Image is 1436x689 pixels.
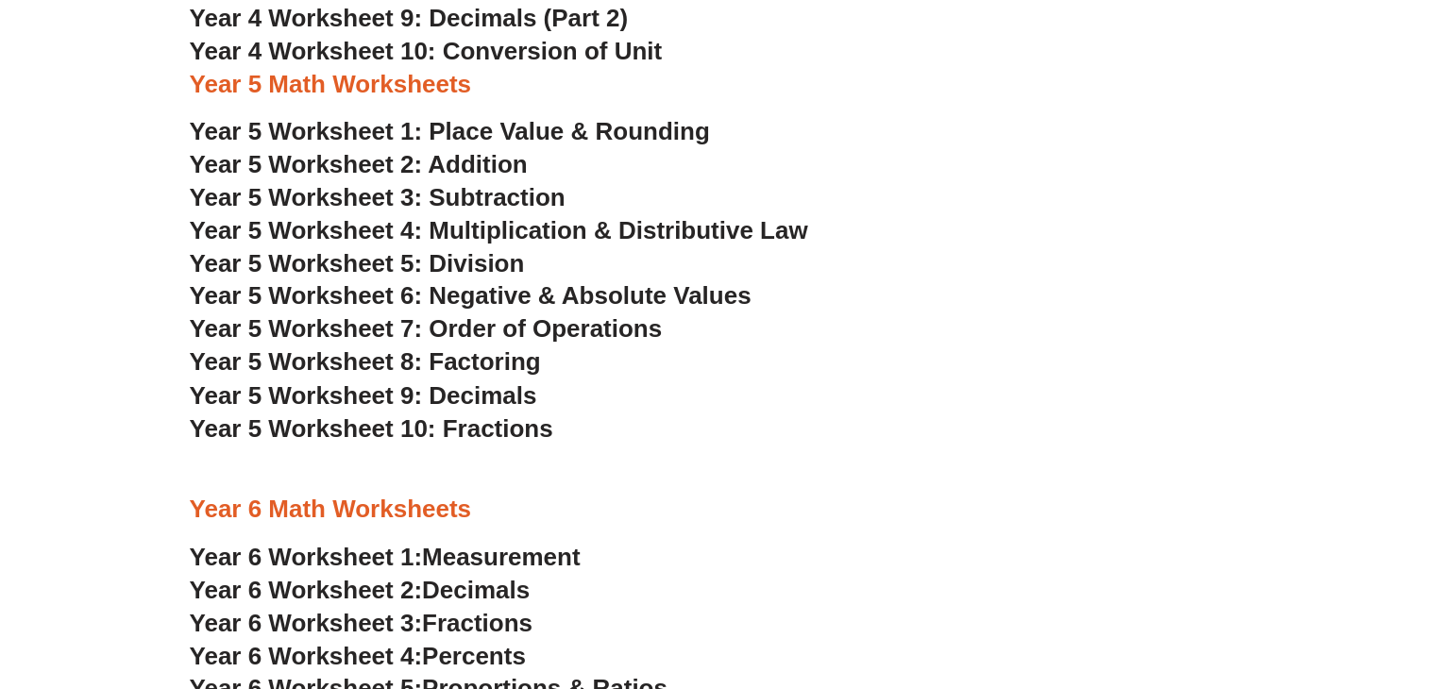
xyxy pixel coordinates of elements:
a: Year 6 Worksheet 4:Percents [190,641,526,669]
a: Year 6 Worksheet 1:Measurement [190,542,581,570]
h3: Year 5 Math Worksheets [190,69,1247,101]
a: Year 5 Worksheet 8: Factoring [190,347,541,376]
span: Year 6 Worksheet 1: [190,542,423,570]
span: Year 6 Worksheet 2: [190,575,423,603]
a: Year 4 Worksheet 10: Conversion of Unit [190,37,663,65]
a: Year 4 Worksheet 9: Decimals (Part 2) [190,4,629,32]
a: Year 6 Worksheet 2:Decimals [190,575,531,603]
span: Fractions [422,608,532,636]
iframe: Chat Widget [1122,477,1436,689]
a: Year 5 Worksheet 10: Fractions [190,413,553,442]
a: Year 5 Worksheet 3: Subtraction [190,183,566,211]
a: Year 5 Worksheet 5: Division [190,249,525,277]
span: Year 6 Worksheet 3: [190,608,423,636]
span: Percents [422,641,526,669]
a: Year 5 Worksheet 7: Order of Operations [190,314,663,343]
h3: Year 6 Math Worksheets [190,493,1247,525]
span: Year 6 Worksheet 4: [190,641,423,669]
span: Measurement [422,542,581,570]
a: Year 5 Worksheet 1: Place Value & Rounding [190,117,710,145]
a: Year 5 Worksheet 9: Decimals [190,380,537,409]
a: Year 5 Worksheet 2: Addition [190,150,528,178]
a: Year 6 Worksheet 3:Fractions [190,608,532,636]
span: Decimals [422,575,530,603]
a: Year 5 Worksheet 4: Multiplication & Distributive Law [190,216,808,244]
a: Year 5 Worksheet 6: Negative & Absolute Values [190,281,752,310]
